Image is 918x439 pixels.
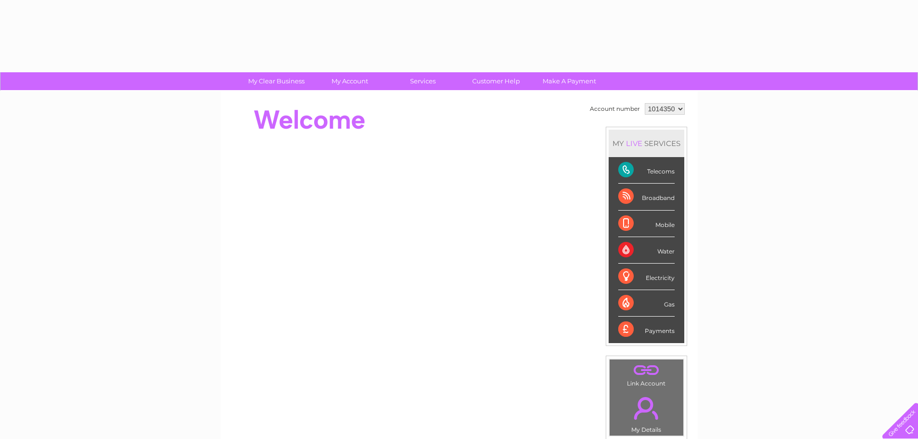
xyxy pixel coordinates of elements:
[587,101,642,117] td: Account number
[618,264,675,290] div: Electricity
[237,72,316,90] a: My Clear Business
[618,317,675,343] div: Payments
[609,130,684,157] div: MY SERVICES
[618,237,675,264] div: Water
[618,184,675,210] div: Broadband
[618,211,675,237] div: Mobile
[456,72,536,90] a: Customer Help
[618,157,675,184] div: Telecoms
[612,391,681,425] a: .
[383,72,463,90] a: Services
[618,290,675,317] div: Gas
[609,389,684,436] td: My Details
[609,359,684,389] td: Link Account
[310,72,389,90] a: My Account
[530,72,609,90] a: Make A Payment
[612,362,681,379] a: .
[624,139,644,148] div: LIVE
